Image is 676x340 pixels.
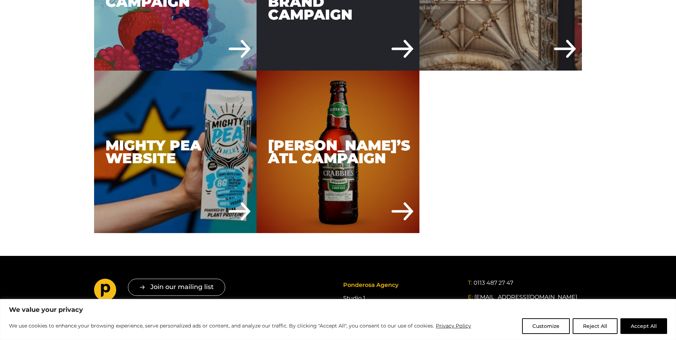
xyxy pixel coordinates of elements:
a: [EMAIL_ADDRESS][DOMAIN_NAME] [474,293,577,302]
button: Join our mailing list [128,279,225,295]
p: We value your privacy [9,305,667,314]
a: Crabbie’s ATL Campaign [PERSON_NAME]’s ATL Campaign [257,71,419,233]
button: Accept All [620,318,667,334]
span: T: [468,279,472,286]
span: Ponderosa Agency [343,282,398,288]
span: E: [468,294,473,300]
a: Go to homepage [94,279,117,304]
button: Reject All [573,318,618,334]
div: [PERSON_NAME]’s ATL Campaign [257,71,419,233]
button: Customize [522,318,570,334]
div: Mighty Pea Website [94,71,257,233]
a: Privacy Policy [435,321,471,330]
a: Mighty Pea Website Mighty Pea Website [94,71,257,233]
a: 0113 487 27 47 [474,279,513,287]
p: We use cookies to enhance your browsing experience, serve personalized ads or content, and analyz... [9,321,471,330]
